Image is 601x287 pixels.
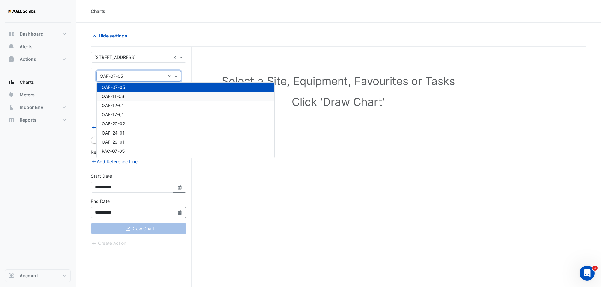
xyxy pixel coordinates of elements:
[8,92,15,98] app-icon: Meters
[91,240,127,245] app-escalated-ticket-create-button: Please correct errors first
[5,101,71,114] button: Indoor Env
[5,28,71,40] button: Dashboard
[91,30,131,41] button: Hide settings
[177,185,183,190] fa-icon: Select Date
[173,54,178,60] span: Clear
[105,74,572,88] h1: Select a Site, Equipment, Favourites or Tasks
[20,31,44,37] span: Dashboard
[592,266,598,271] span: 1
[20,104,43,111] span: Indoor Env
[20,92,35,98] span: Meters
[8,31,15,37] app-icon: Dashboard
[20,56,36,62] span: Actions
[91,198,110,204] label: End Date
[8,79,15,85] app-icon: Charts
[99,32,127,39] span: Hide settings
[102,139,125,145] span: OAF-29-01
[8,117,15,123] app-icon: Reports
[580,266,595,281] iframe: Intercom live chat
[102,94,124,99] span: OAF-11-03
[20,43,32,50] span: Alerts
[91,149,124,155] label: Reference Lines
[8,5,36,18] img: Company Logo
[5,89,71,101] button: Meters
[20,273,38,279] span: Account
[102,103,124,108] span: OAF-12-01
[8,104,15,111] app-icon: Indoor Env
[5,53,71,66] button: Actions
[20,117,37,123] span: Reports
[91,8,105,14] div: Charts
[20,79,34,85] span: Charts
[5,40,71,53] button: Alerts
[102,148,125,154] span: PAC-07-05
[5,114,71,126] button: Reports
[102,84,125,90] span: OAF-07-05
[5,269,71,282] button: Account
[102,121,125,126] span: OAF-20-02
[5,76,71,89] button: Charts
[91,124,129,131] button: Add Equipment
[102,130,125,135] span: OAF-24-01
[96,82,275,158] ng-dropdown-panel: Options list
[102,158,125,163] span: PAC-07-06
[177,210,183,215] fa-icon: Select Date
[8,43,15,50] app-icon: Alerts
[102,112,124,117] span: OAF-17-01
[105,95,572,108] h1: Click 'Draw Chart'
[8,56,15,62] app-icon: Actions
[168,73,173,79] span: Clear
[91,173,112,179] label: Start Date
[91,158,138,165] button: Add Reference Line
